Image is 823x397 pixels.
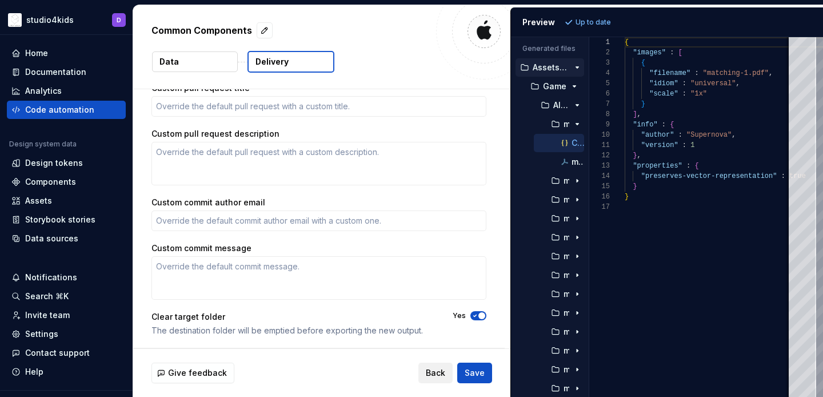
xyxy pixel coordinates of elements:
a: Storybook stories [7,211,126,229]
span: : [682,141,686,149]
p: Assets.xcassets [533,63,569,72]
p: matching-19.imageset [564,346,569,355]
button: Delivery [247,51,334,73]
span: { [641,59,645,67]
div: 1 [589,37,610,47]
span: : [694,69,698,77]
div: Help [25,366,43,378]
span: : [686,162,690,170]
div: 10 [589,130,610,140]
div: Data sources [25,233,78,244]
span: : [682,80,686,88]
span: { [694,162,698,170]
span: "images" [633,49,666,57]
span: } [633,152,637,160]
div: Components [25,176,76,188]
label: Custom commit author email [151,197,265,208]
button: Notifications [7,268,126,287]
div: Settings [25,328,58,340]
p: matching-11.imageset [564,195,569,204]
label: Yes [453,311,466,320]
div: Home [25,47,48,59]
a: Design tokens [7,154,126,172]
button: matching-18.imageset [529,325,584,338]
a: Components [7,173,126,191]
div: 5 [589,78,610,89]
button: matching-1.imageset [529,118,584,130]
span: } [641,100,645,108]
div: D [117,15,121,25]
button: matching-11.imageset [529,193,584,206]
button: Contact support [7,344,126,362]
div: Storybook stories [25,214,95,225]
p: Common Components [151,23,252,37]
button: matching-15.imageset [529,269,584,281]
a: Invite team [7,306,126,324]
div: Assets [25,195,52,207]
button: Data [152,51,238,72]
span: , [732,131,736,139]
div: Code automation [25,104,94,116]
div: Analytics [25,85,62,97]
span: Give feedback [168,367,227,379]
button: Save [457,363,492,383]
span: [ [678,49,682,57]
a: Home [7,44,126,62]
span: : [670,49,674,57]
span: "matching-1.pdf" [702,69,768,77]
span: , [637,152,641,160]
a: Settings [7,325,126,343]
p: Generated files [522,44,577,53]
div: Documentation [25,66,86,78]
button: Game [520,80,584,93]
span: , [736,80,740,88]
a: Assets [7,192,126,210]
span: "filename" [649,69,690,77]
span: { [625,38,629,46]
span: "author" [641,131,674,139]
div: 3 [589,58,610,68]
span: "idiom" [649,80,678,88]
button: studio4kidsD [2,7,130,32]
p: matching-2.imageset [564,365,569,374]
span: "1x" [690,90,707,98]
div: Invite team [25,309,70,321]
button: Assets.xcassets [516,61,584,74]
p: Contents.json [572,138,584,148]
span: { [670,121,674,129]
button: matching-19.imageset [529,344,584,357]
p: Delivery [255,56,289,68]
div: 6 [589,89,610,99]
div: Search ⌘K [25,291,69,302]
button: Alpha-Latin-Matching [525,99,584,112]
div: 17 [589,202,610,212]
div: Notifications [25,272,77,283]
span: : [781,172,785,180]
span: , [769,69,773,77]
p: matching-17.imageset [564,308,569,317]
button: matching-16.imageset [529,288,584,300]
p: matching-12.imageset [564,214,569,223]
div: 15 [589,181,610,192]
div: Preview [522,17,555,28]
span: Back [426,367,445,379]
div: studio4kids [26,14,74,26]
label: Custom pull request description [151,128,279,140]
span: , [637,110,641,118]
p: matching-14.imageset [564,252,569,261]
button: matching-1.pdf [534,156,584,168]
div: Clear target folder [151,311,432,323]
p: matching-20.imageset [564,384,569,393]
button: Search ⌘K [7,287,126,305]
label: Custom commit message [151,243,251,254]
button: matching-10.imageset [529,174,584,187]
div: 8 [589,109,610,120]
a: Documentation [7,63,126,81]
a: Data sources [7,229,126,248]
div: Design tokens [25,157,83,169]
span: 1 [690,141,694,149]
div: 11 [589,140,610,150]
button: matching-17.imageset [529,307,584,319]
button: Help [7,363,126,381]
button: Give feedback [151,363,234,383]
